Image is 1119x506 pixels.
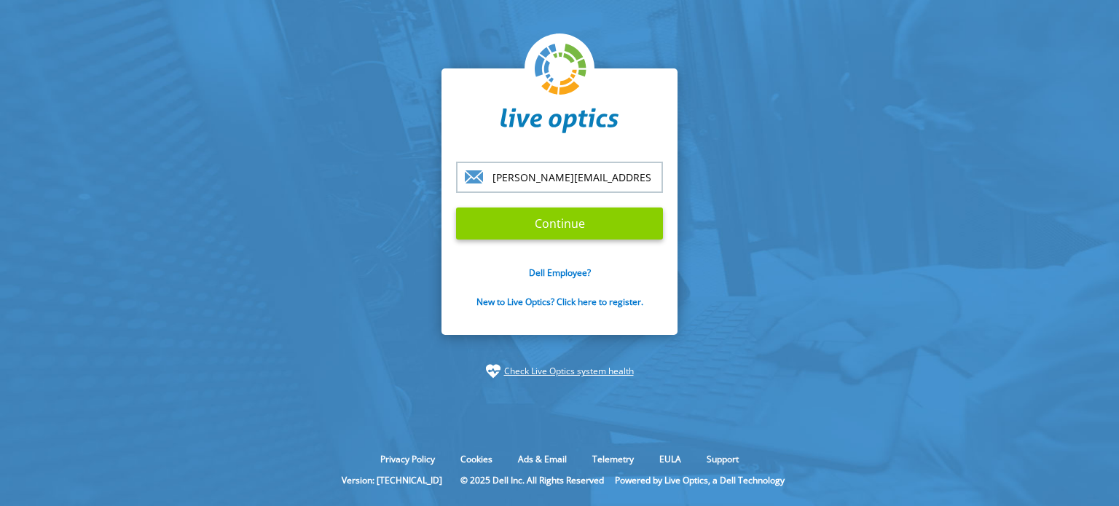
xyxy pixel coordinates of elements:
[456,207,663,240] input: Continue
[581,453,645,465] a: Telemetry
[476,296,643,308] a: New to Live Optics? Click here to register.
[696,453,750,465] a: Support
[456,162,663,193] input: email@address.com
[334,474,449,486] li: Version: [TECHNICAL_ID]
[369,453,446,465] a: Privacy Policy
[504,364,634,379] a: Check Live Optics system health
[615,474,785,486] li: Powered by Live Optics, a Dell Technology
[648,453,692,465] a: EULA
[507,453,578,465] a: Ads & Email
[529,266,591,279] a: Dell Employee?
[535,44,587,96] img: liveoptics-logo.svg
[500,108,619,134] img: liveoptics-word.svg
[486,364,500,379] img: status-check-icon.svg
[453,474,611,486] li: © 2025 Dell Inc. All Rights Reserved
[449,453,503,465] a: Cookies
